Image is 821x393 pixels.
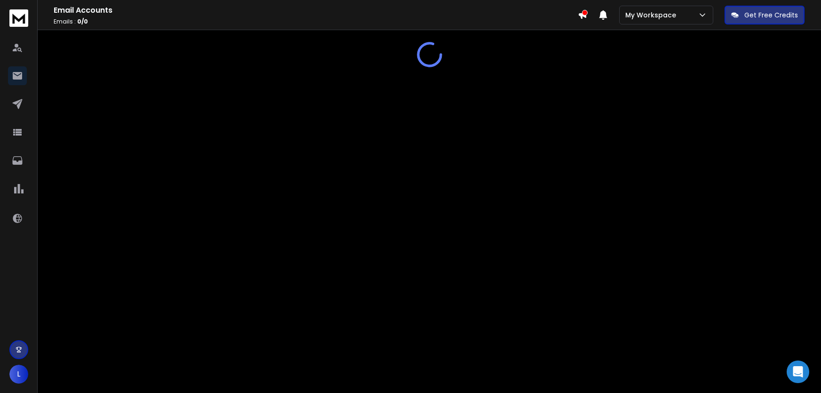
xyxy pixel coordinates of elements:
[725,6,805,24] button: Get Free Credits
[9,365,28,384] button: L
[787,361,809,383] div: Open Intercom Messenger
[9,9,28,27] img: logo
[625,10,680,20] p: My Workspace
[54,18,578,25] p: Emails :
[54,5,578,16] h1: Email Accounts
[744,10,798,20] p: Get Free Credits
[77,17,88,25] span: 0 / 0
